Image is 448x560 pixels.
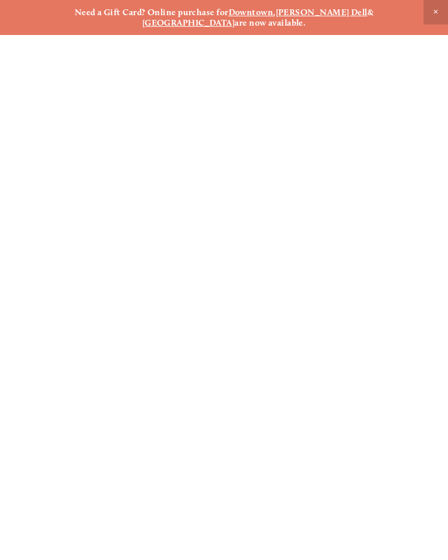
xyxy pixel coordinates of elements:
[229,7,274,17] a: Downtown
[273,7,275,17] strong: ,
[235,17,306,28] strong: are now available.
[276,7,367,17] a: [PERSON_NAME] Dell
[75,7,229,17] strong: Need a Gift Card? Online purchase for
[367,7,373,17] strong: &
[142,17,235,28] a: [GEOGRAPHIC_DATA]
